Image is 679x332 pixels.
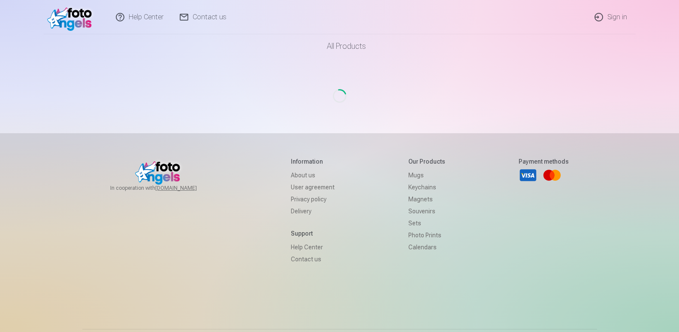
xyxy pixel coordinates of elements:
[408,205,445,217] a: Souvenirs
[291,157,335,166] h5: Information
[291,229,335,238] h5: Support
[408,229,445,241] a: Photo prints
[291,181,335,193] a: User agreement
[519,157,569,166] h5: Payment methods
[291,205,335,217] a: Delivery
[408,181,445,193] a: Keychains
[291,169,335,181] a: About us
[47,3,97,31] img: /v1
[291,253,335,265] a: Contact us
[291,241,335,253] a: Help Center
[110,185,217,191] span: In cooperation with
[408,193,445,205] a: Magnets
[291,193,335,205] a: Privacy policy
[155,185,217,191] a: [DOMAIN_NAME]
[408,169,445,181] a: Mugs
[408,157,445,166] h5: Our products
[408,217,445,229] a: Sets
[519,166,537,185] a: Visa
[408,241,445,253] a: Calendars
[543,166,561,185] a: Mastercard
[303,34,376,58] a: All products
